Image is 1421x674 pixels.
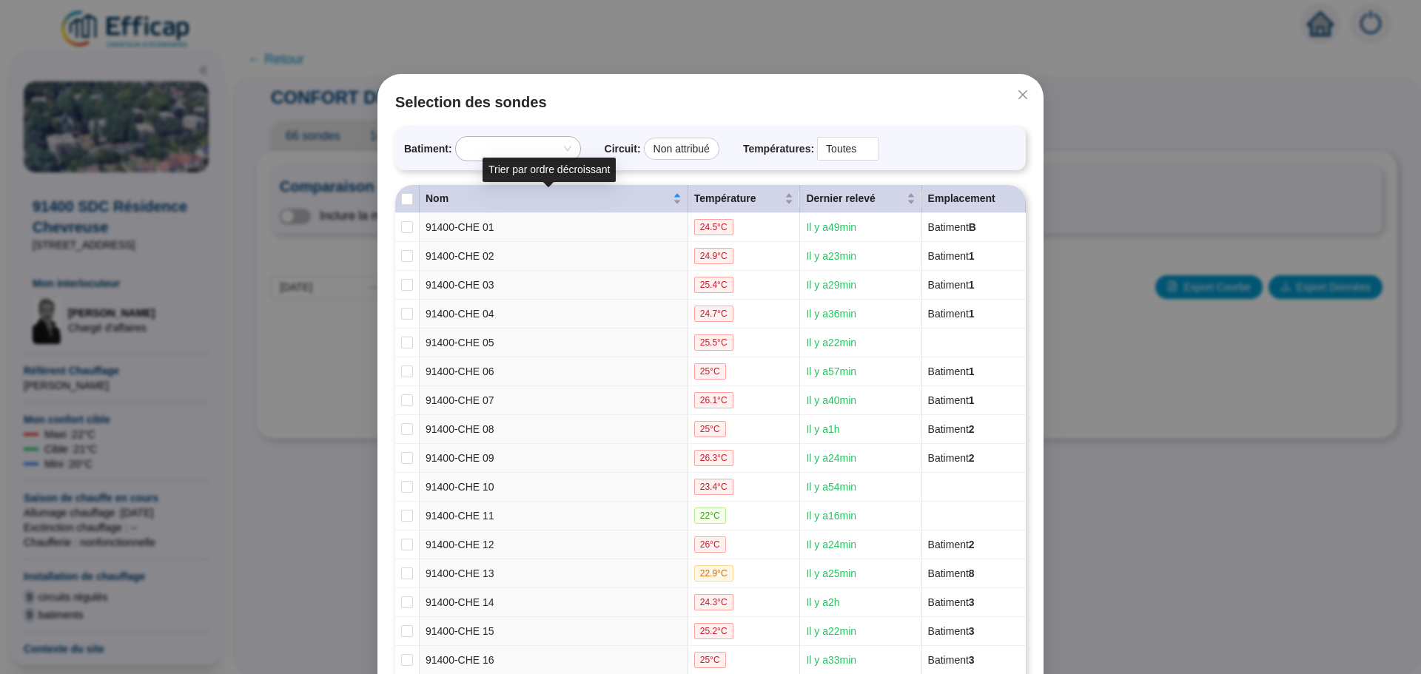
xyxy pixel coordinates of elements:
span: 26.3 °C [694,450,733,466]
td: 91400-CHE 03 [420,271,688,300]
span: 8 [969,567,975,579]
span: 25 °C [694,363,726,380]
span: Batiment [928,567,975,579]
span: 22 °C [694,508,726,524]
span: 24.3 °C [694,594,733,610]
span: Toutes [826,138,870,160]
span: 24.7 °C [694,306,733,322]
span: Il y a 49 min [806,221,856,233]
td: 91400-CHE 05 [420,328,688,357]
span: Circuit : [605,141,641,157]
span: Il y a 16 min [806,510,856,522]
span: 25 °C [694,652,726,668]
span: Fermer [1011,89,1035,101]
td: 91400-CHE 10 [420,473,688,502]
div: Non attribué [644,138,719,160]
span: Il y a 22 min [806,625,856,637]
span: Il y a 1 h [806,423,839,435]
th: Température [688,185,801,213]
span: Batiment [928,221,976,233]
span: Dernier relevé [806,191,903,206]
span: Il y a 57 min [806,365,856,377]
span: Batiment : [404,141,452,157]
span: 26 °C [694,536,726,553]
span: Batiment [928,423,975,435]
span: Il y a 36 min [806,308,856,320]
span: close [1017,89,1029,101]
span: Batiment [928,625,975,637]
span: 24.9 °C [694,248,733,264]
span: Il y a 54 min [806,481,856,493]
span: 2 [969,423,975,435]
span: 25 °C [694,421,726,437]
td: 91400-CHE 12 [420,530,688,559]
span: Batiment [928,250,975,262]
span: 25.5 °C [694,334,733,351]
span: 1 [969,279,975,291]
span: Nom [426,191,670,206]
span: 3 [969,654,975,666]
td: 91400-CHE 15 [420,617,688,646]
span: 23.4 °C [694,479,733,495]
td: 91400-CHE 02 [420,242,688,271]
span: Batiment [928,596,975,608]
td: 91400-CHE 09 [420,444,688,473]
span: 2 [969,452,975,464]
td: 91400-CHE 11 [420,502,688,530]
span: down [861,144,870,153]
span: Batiment [928,365,975,377]
span: 25.4 °C [694,277,733,293]
span: 2 [969,539,975,550]
span: 22.9 °C [694,565,733,582]
span: 1 [969,365,975,377]
td: 91400-CHE 06 [420,357,688,386]
span: 3 [969,625,975,637]
span: Batiment [928,279,975,291]
span: Il y a 24 min [806,539,856,550]
span: 26.1 °C [694,392,733,408]
span: B [969,221,976,233]
span: 1 [969,394,975,406]
button: Close [1011,83,1035,107]
span: 3 [969,596,975,608]
span: Il y a 22 min [806,337,856,348]
span: Il y a 33 min [806,654,856,666]
td: 91400-CHE 13 [420,559,688,588]
span: Batiment [928,394,975,406]
span: Selection des sondes [395,92,1026,112]
span: Il y a 29 min [806,279,856,291]
span: Batiment [928,539,975,550]
span: 1 [969,250,975,262]
span: Batiment [928,308,975,320]
span: 1 [969,308,975,320]
td: 91400-CHE 08 [420,415,688,444]
td: 91400-CHE 04 [420,300,688,328]
td: 91400-CHE 01 [420,213,688,242]
span: 25.2 °C [694,623,733,639]
th: Dernier relevé [800,185,921,213]
span: Batiment [928,452,975,464]
span: Température [694,191,782,206]
span: Il y a 2 h [806,596,839,608]
span: Températures : [743,141,814,157]
span: Il y a 40 min [806,394,856,406]
span: Il y a 24 min [806,452,856,464]
div: Emplacement [928,191,1019,206]
th: Nom [420,185,688,213]
span: Il y a 23 min [806,250,856,262]
span: Il y a 25 min [806,567,856,579]
td: 91400-CHE 07 [420,386,688,415]
td: 91400-CHE 14 [420,588,688,617]
div: Trier par ordre décroissant [483,158,616,182]
span: Batiment [928,654,975,666]
span: 24.5 °C [694,219,733,235]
